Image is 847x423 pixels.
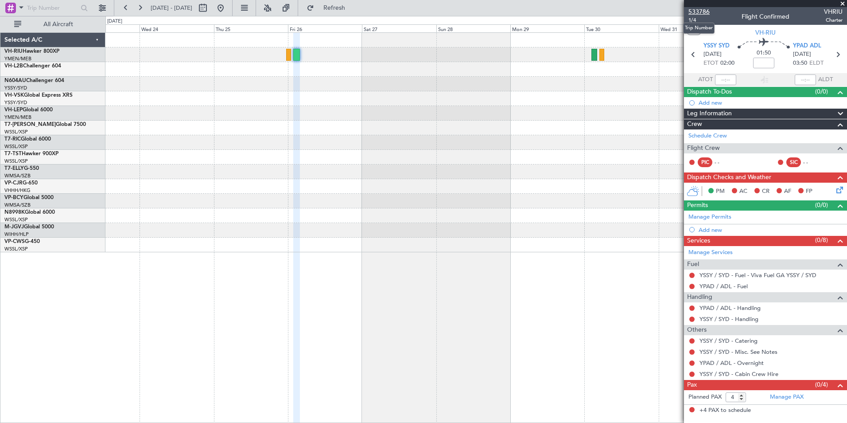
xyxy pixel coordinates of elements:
[4,93,24,98] span: VH-VSK
[4,63,61,69] a: VH-L2BChallenger 604
[815,235,828,245] span: (0/8)
[4,63,23,69] span: VH-L2B
[739,187,747,196] span: AC
[716,187,725,196] span: PM
[688,213,731,222] a: Manage Permits
[688,393,722,402] label: Planned PAX
[4,246,28,252] a: WSSL/XSP
[4,210,25,215] span: N8998K
[703,42,730,51] span: YSSY SYD
[4,224,24,230] span: M-JGVJ
[699,337,758,345] a: YSSY / SYD - Catering
[699,315,758,323] a: YSSY / SYD - Handling
[824,16,843,24] span: Charter
[742,12,789,21] div: Flight Confirmed
[683,23,715,34] div: Trip Number
[4,78,64,83] a: N604AUChallenger 604
[687,325,707,335] span: Others
[687,236,710,246] span: Services
[659,24,733,32] div: Wed 31
[316,5,353,11] span: Refresh
[303,1,356,15] button: Refresh
[699,271,816,279] a: YSSY / SYD - Fuel - Viva Fuel GA YSSY / SYD
[4,55,31,62] a: YMEN/MEB
[703,59,718,68] span: ETOT
[687,87,732,97] span: Dispatch To-Dos
[4,195,54,200] a: VP-BCYGlobal 5000
[806,187,812,196] span: FP
[4,99,27,106] a: YSSY/SYD
[815,200,828,210] span: (0/0)
[4,85,27,91] a: YSSY/SYD
[762,187,769,196] span: CR
[436,24,510,32] div: Sun 28
[4,187,31,194] a: VHHH/HKG
[687,119,702,129] span: Crew
[699,304,761,312] a: YPAD / ADL - Handling
[687,143,720,153] span: Flight Crew
[699,226,843,234] div: Add new
[214,24,288,32] div: Thu 25
[4,180,23,186] span: VP-CJR
[699,282,748,290] a: YPAD / ADL - Fuel
[151,4,192,12] span: [DATE] - [DATE]
[4,202,31,208] a: WMSA/SZB
[803,158,823,166] div: - -
[510,24,584,32] div: Mon 29
[4,172,31,179] a: WMSA/SZB
[4,216,28,223] a: WSSL/XSP
[715,74,736,85] input: --:--
[688,7,710,16] span: 533786
[584,24,658,32] div: Tue 30
[4,158,28,164] a: WSSL/XSP
[4,137,51,142] a: T7-RICGlobal 6000
[4,166,39,171] a: T7-ELLYG-550
[815,380,828,389] span: (0/4)
[687,259,699,270] span: Fuel
[815,87,828,96] span: (0/0)
[27,1,78,15] input: Trip Number
[699,99,843,106] div: Add new
[4,239,25,244] span: VP-CWS
[793,59,807,68] span: 03:50
[699,348,777,356] a: YSSY / SYD - Misc. See Notes
[703,50,722,59] span: [DATE]
[288,24,362,32] div: Fri 26
[4,180,38,186] a: VP-CJRG-650
[10,17,96,31] button: All Aircraft
[4,107,53,113] a: VH-LEPGlobal 6000
[699,406,751,415] span: +4 PAX to schedule
[4,122,86,127] a: T7-[PERSON_NAME]Global 7500
[4,93,73,98] a: VH-VSKGlobal Express XRS
[793,42,821,51] span: YPAD ADL
[824,7,843,16] span: VHRIU
[699,359,764,367] a: YPAD / ADL - Overnight
[4,166,24,171] span: T7-ELLY
[687,292,712,302] span: Handling
[687,380,697,390] span: Pax
[140,24,214,32] div: Wed 24
[770,393,804,402] a: Manage PAX
[4,239,40,244] a: VP-CWSG-450
[784,187,791,196] span: AF
[4,129,28,135] a: WSSL/XSP
[786,157,801,167] div: SIC
[687,200,708,211] span: Permits
[4,231,29,238] a: WIHH/HLP
[715,158,734,166] div: - -
[688,132,727,141] a: Schedule Crew
[4,114,31,121] a: YMEN/MEB
[4,137,21,142] span: T7-RIC
[4,210,55,215] a: N8998KGlobal 6000
[4,107,23,113] span: VH-LEP
[4,151,58,157] a: T7-TSTHawker 900XP
[4,49,59,54] a: VH-RIUHawker 800XP
[720,59,734,68] span: 02:00
[688,248,733,257] a: Manage Services
[23,21,93,27] span: All Aircraft
[362,24,436,32] div: Sat 27
[687,109,732,119] span: Leg Information
[757,49,771,58] span: 01:50
[4,224,54,230] a: M-JGVJGlobal 5000
[4,143,28,150] a: WSSL/XSP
